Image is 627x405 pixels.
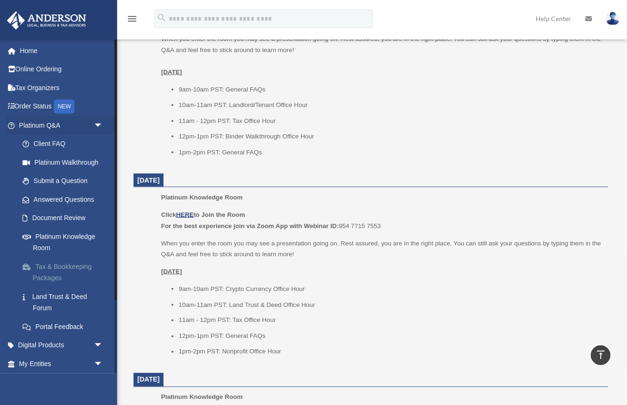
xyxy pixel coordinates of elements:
a: Platinum Q&Aarrow_drop_down [7,116,117,135]
a: My Entitiesarrow_drop_down [7,354,117,373]
u: [DATE] [161,268,182,275]
p: When you enter the room you may see a presentation going on. Rest assured, you are in the right p... [161,238,602,260]
a: Answered Questions [13,190,117,209]
a: Land Trust & Deed Forum [13,287,117,317]
a: Digital Productsarrow_drop_down [7,336,117,355]
span: [DATE] [137,176,160,184]
a: Tax & Bookkeeping Packages [13,257,117,287]
li: 10am-11am PST: Landlord/Tenant Office Hour [179,99,602,111]
span: arrow_drop_down [94,116,112,135]
span: arrow_drop_down [94,354,112,374]
a: Home [7,41,117,60]
li: 9am-10am PST: Crypto Currency Office Hour [179,283,602,295]
li: 12pm-1pm PST: Binder Walkthrough Office Hour [179,131,602,142]
i: vertical_align_top [595,349,606,360]
img: Anderson Advisors Platinum Portal [4,11,89,30]
li: 1pm-2pm PST: Nonprofit Office Hour [179,346,602,358]
a: Submit a Question [13,172,117,191]
a: Platinum Knowledge Room [13,227,112,257]
div: NEW [54,99,75,114]
li: 1pm-2pm PST: General FAQs [179,147,602,158]
a: Portal Feedback [13,317,117,336]
li: 11am - 12pm PST: Tax Office Hour [179,115,602,127]
a: My [PERSON_NAME] Teamarrow_drop_down [7,373,117,392]
a: menu [127,16,138,24]
span: Platinum Knowledge Room [161,194,243,201]
span: Platinum Knowledge Room [161,394,243,401]
a: Client FAQ [13,135,117,153]
a: Order StatusNEW [7,97,117,116]
span: [DATE] [137,376,160,383]
b: Click to Join the Room [161,211,245,218]
u: [DATE] [161,69,182,76]
a: HERE [176,211,194,218]
a: Online Ordering [7,60,117,79]
a: Platinum Walkthrough [13,153,117,172]
li: 11am - 12pm PST: Tax Office Hour [179,315,602,326]
li: 10am-11am PST: Land Trust & Deed Office Hour [179,299,602,311]
a: Tax Organizers [7,78,117,97]
p: When you enter the room you may see a presentation going on. Rest assured, you are in the right p... [161,33,602,77]
p: 954 7715 7553 [161,209,602,231]
i: menu [127,13,138,24]
a: vertical_align_top [591,345,611,365]
b: For the best experience join via Zoom App with Webinar ID: [161,222,339,229]
i: search [157,13,167,23]
li: 9am-10am PST: General FAQs [179,84,602,95]
a: Document Review [13,209,117,228]
span: arrow_drop_down [94,373,112,392]
img: User Pic [606,12,620,25]
span: arrow_drop_down [94,336,112,355]
li: 12pm-1pm PST: General FAQs [179,331,602,342]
